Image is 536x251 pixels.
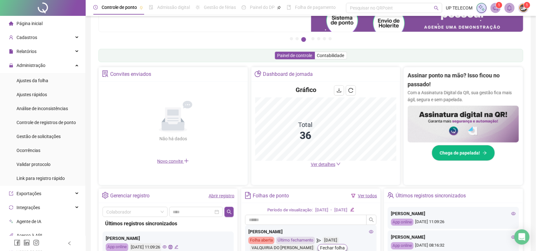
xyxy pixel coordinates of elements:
[17,92,47,97] span: Ajustes rápidos
[209,193,234,198] a: Abrir registro
[245,192,251,199] span: file-text
[102,192,109,199] span: setting
[312,37,315,40] button: 4
[184,158,189,163] span: plus
[157,5,190,10] span: Admissão digital
[391,234,516,241] div: [PERSON_NAME]
[106,235,231,242] div: [PERSON_NAME]
[17,205,40,210] span: Integrações
[317,53,345,58] span: Contabilidade
[253,190,289,201] div: Folhas de ponto
[391,219,414,226] div: App online
[478,4,485,11] img: sparkle-icon.fc2bf0ac1784a2077858766a79e2daf3.svg
[17,134,61,139] span: Gestão de solicitações
[9,191,13,196] span: export
[263,69,313,80] div: Dashboard de jornada
[110,190,150,201] div: Gerenciar registro
[514,229,530,245] div: Open Intercom Messenger
[17,78,48,83] span: Ajustes da folha
[391,242,516,249] div: [DATE] 08:16:32
[311,162,335,167] span: Ver detalhes
[396,190,466,201] div: Últimos registros sincronizados
[277,6,281,10] span: pushpin
[17,233,42,238] span: Acesso à API
[290,37,293,40] button: 1
[105,220,231,228] div: Últimos registros sincronizados
[267,207,313,214] div: Período de visualização:
[17,106,68,111] span: Análise de inconsistências
[440,149,480,156] span: Chega de papelada!
[163,245,167,249] span: eye
[9,63,13,68] span: lock
[315,207,328,214] div: [DATE]
[408,89,519,103] p: Com a Assinatura Digital da QR, sua gestão fica mais ágil, segura e sem papelada.
[496,2,502,8] sup: 1
[102,70,109,77] span: solution
[329,37,332,40] button: 7
[255,70,261,77] span: pie-chart
[483,151,487,155] span: arrow-right
[512,235,516,239] span: eye
[391,219,516,226] div: [DATE] 11:09:26
[408,106,519,143] img: banner%2F02c71560-61a6-44d4-94b9-c8ab97240462.png
[323,37,326,40] button: 6
[317,237,321,244] span: send
[432,145,495,161] button: Chega de papelada!
[526,3,528,7] span: 1
[287,5,291,10] span: book
[17,35,37,40] span: Cadastros
[446,4,473,11] span: UP TELECOM
[242,5,246,10] span: dashboard
[323,237,339,244] div: [DATE]
[301,37,306,42] button: 3
[174,245,178,249] span: edit
[93,5,98,10] span: clock-circle
[296,37,299,40] button: 2
[110,69,151,80] div: Convites enviados
[102,5,137,10] span: Controle de ponto
[519,3,528,13] img: 3892
[9,49,13,54] span: file
[17,219,41,224] span: Agente de IA
[17,63,45,68] span: Administração
[391,210,516,217] div: [PERSON_NAME]
[507,5,513,11] span: bell
[336,162,341,166] span: down
[369,229,373,234] span: eye
[17,49,37,54] span: Relatórios
[9,233,13,238] span: api
[278,53,312,58] span: Painel de controle
[227,209,232,215] span: search
[9,35,13,40] span: user-add
[23,240,30,246] span: linkedin
[204,5,236,10] span: Gestão de férias
[17,176,65,181] span: Link para registro rápido
[14,240,20,246] span: facebook
[67,241,72,246] span: left
[196,5,200,10] span: sun
[9,21,13,26] span: home
[358,193,377,198] a: Ver todos
[139,6,143,10] span: pushpin
[369,217,374,222] span: search
[350,208,354,212] span: edit
[337,88,342,93] span: download
[493,5,499,11] span: notification
[498,3,500,7] span: 1
[348,88,353,93] span: reload
[351,194,356,198] span: filter
[335,207,348,214] div: [DATE]
[17,191,41,196] span: Exportações
[391,242,414,249] div: App online
[295,5,336,10] span: Folha de pagamento
[168,245,172,249] span: global
[17,148,40,153] span: Ocorrências
[17,21,43,26] span: Página inicial
[149,5,153,10] span: file-done
[248,237,274,244] div: Folha aberta
[33,240,39,246] span: instagram
[17,120,76,125] span: Controle de registros de ponto
[250,5,275,10] span: Painel do DP
[524,2,530,8] sup: Atualize o seu contato no menu Meus Dados
[276,237,315,244] div: Último fechamento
